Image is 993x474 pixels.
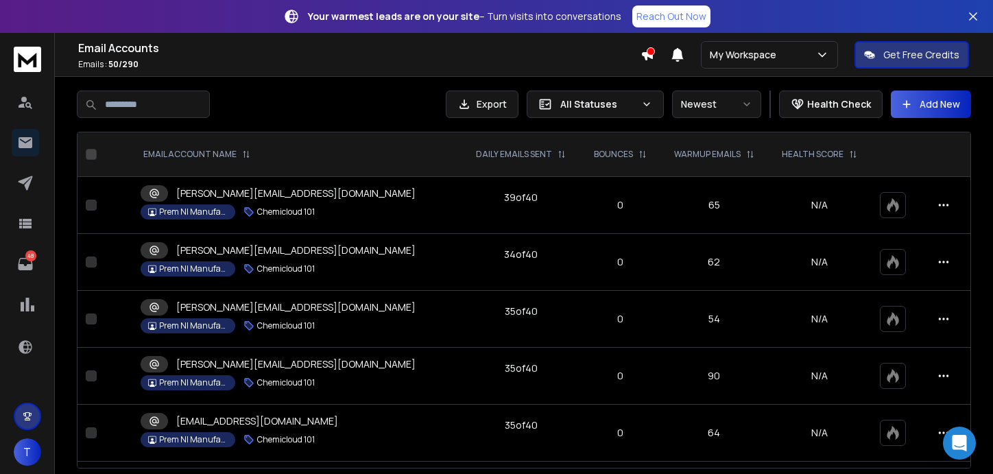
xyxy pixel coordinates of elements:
p: N/A [776,369,863,383]
button: Newest [672,91,761,118]
p: [PERSON_NAME][EMAIL_ADDRESS][DOMAIN_NAME] [176,187,416,200]
button: Health Check [779,91,883,118]
h1: Email Accounts [78,40,641,56]
td: 90 [660,348,768,405]
p: 0 [588,255,651,269]
p: N/A [776,255,863,269]
p: My Workspace [710,48,782,62]
p: WARMUP EMAILS [674,149,741,160]
a: 48 [12,250,39,278]
p: Prem NI Manufacturing & Sustainability 2025 [159,320,228,331]
div: 34 of 40 [504,248,538,261]
p: [PERSON_NAME][EMAIL_ADDRESS][DOMAIN_NAME] [176,244,416,257]
p: Prem NI Manufacturing & Sustainability 2025 [159,206,228,217]
td: 62 [660,234,768,291]
img: logo [14,47,41,72]
span: 50 / 290 [108,58,139,70]
p: [PERSON_NAME][EMAIL_ADDRESS][DOMAIN_NAME] [176,300,416,314]
p: Chemicloud 101 [257,263,315,274]
div: EMAIL ACCOUNT NAME [143,149,250,160]
p: 0 [588,312,651,326]
p: [EMAIL_ADDRESS][DOMAIN_NAME] [176,414,338,428]
p: Health Check [807,97,871,111]
p: All Statuses [560,97,636,111]
p: Emails : [78,59,641,70]
p: Get Free Credits [883,48,959,62]
a: Reach Out Now [632,5,710,27]
p: Prem NI Manufacturing & Sustainability 2025 [159,377,228,388]
p: 48 [25,250,36,261]
p: DAILY EMAILS SENT [476,149,552,160]
p: Chemicloud 101 [257,206,315,217]
div: 39 of 40 [504,191,538,204]
p: Chemicloud 101 [257,377,315,388]
td: 64 [660,405,768,462]
td: 54 [660,291,768,348]
p: HEALTH SCORE [782,149,844,160]
p: Chemicloud 101 [257,320,315,331]
p: [PERSON_NAME][EMAIL_ADDRESS][DOMAIN_NAME] [176,357,416,371]
div: 35 of 40 [505,305,538,318]
div: Open Intercom Messenger [943,427,976,460]
button: T [14,438,41,466]
p: Prem NI Manufacturing & Sustainability 2025 [159,263,228,274]
td: 65 [660,177,768,234]
p: 0 [588,369,651,383]
div: 35 of 40 [505,362,538,375]
p: N/A [776,312,863,326]
button: Export [446,91,518,118]
strong: Your warmest leads are on your site [308,10,479,23]
p: Reach Out Now [636,10,706,23]
p: N/A [776,198,863,212]
p: Prem NI Manufacturing & Sustainability 2025 [159,434,228,445]
p: Chemicloud 101 [257,434,315,445]
div: 35 of 40 [505,418,538,432]
p: N/A [776,426,863,440]
p: BOUNCES [594,149,633,160]
p: 0 [588,426,651,440]
button: Get Free Credits [854,41,969,69]
p: 0 [588,198,651,212]
button: Add New [891,91,971,118]
p: – Turn visits into conversations [308,10,621,23]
